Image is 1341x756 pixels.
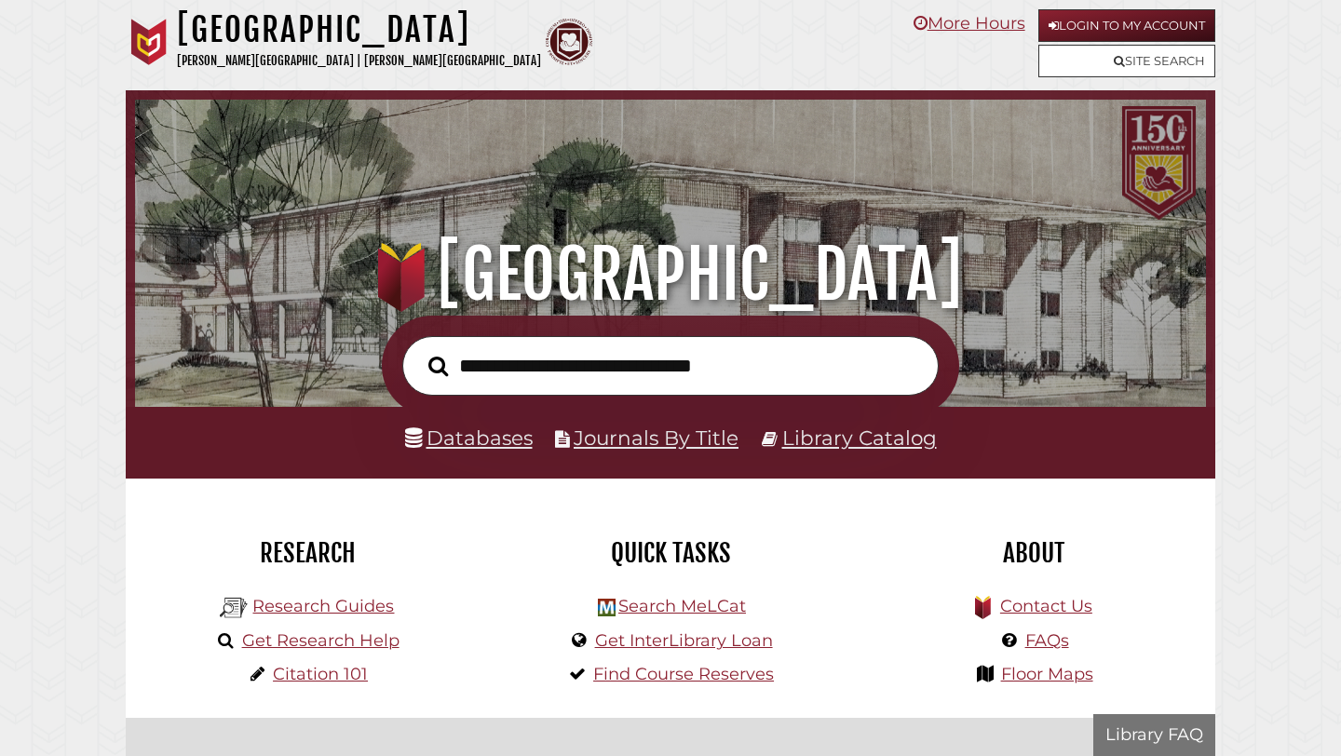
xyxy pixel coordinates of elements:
[866,537,1201,569] h2: About
[273,664,368,684] a: Citation 101
[914,13,1025,34] a: More Hours
[546,19,592,65] img: Calvin Theological Seminary
[1000,596,1092,616] a: Contact Us
[405,425,533,450] a: Databases
[252,596,394,616] a: Research Guides
[1001,664,1093,684] a: Floor Maps
[595,630,773,651] a: Get InterLibrary Loan
[220,594,248,622] img: Hekman Library Logo
[1025,630,1069,651] a: FAQs
[126,19,172,65] img: Calvin University
[574,425,738,450] a: Journals By Title
[1038,9,1215,42] a: Login to My Account
[1038,45,1215,77] a: Site Search
[419,351,457,382] button: Search
[598,599,616,616] img: Hekman Library Logo
[503,537,838,569] h2: Quick Tasks
[782,425,937,450] a: Library Catalog
[428,355,448,376] i: Search
[593,664,774,684] a: Find Course Reserves
[156,234,1186,316] h1: [GEOGRAPHIC_DATA]
[618,596,746,616] a: Search MeLCat
[242,630,400,651] a: Get Research Help
[177,50,541,72] p: [PERSON_NAME][GEOGRAPHIC_DATA] | [PERSON_NAME][GEOGRAPHIC_DATA]
[177,9,541,50] h1: [GEOGRAPHIC_DATA]
[140,537,475,569] h2: Research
